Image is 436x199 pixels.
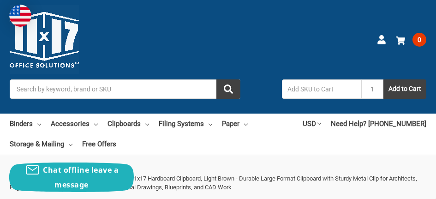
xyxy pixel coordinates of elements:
span: Chat offline leave a message [43,165,119,190]
a: Need Help? [PHONE_NUMBER] [331,114,426,134]
a: Paper [222,114,248,134]
button: Chat offline leave a message [9,163,134,192]
a: Accessories [51,114,98,134]
a: 0 [396,28,426,52]
a: Free Offers [82,134,116,154]
a: Filing Systems [159,114,212,134]
img: 11x17.com [10,5,79,74]
input: Add SKU to Cart [282,79,361,99]
a: Binders [10,114,41,134]
input: Search by keyword, brand or SKU [10,79,240,99]
a: Storage & Mailing [10,134,72,154]
span: 0 [412,33,426,47]
button: Add to Cart [383,79,426,99]
img: duty and tax information for United States [9,5,31,27]
a: Clipboards [108,114,149,134]
span: 11x17 Hardboard Clipboard, Light Brown - Durable Large Format Clipboard with Sturdy Metal Clip fo... [10,175,417,191]
a: USD [303,114,321,134]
